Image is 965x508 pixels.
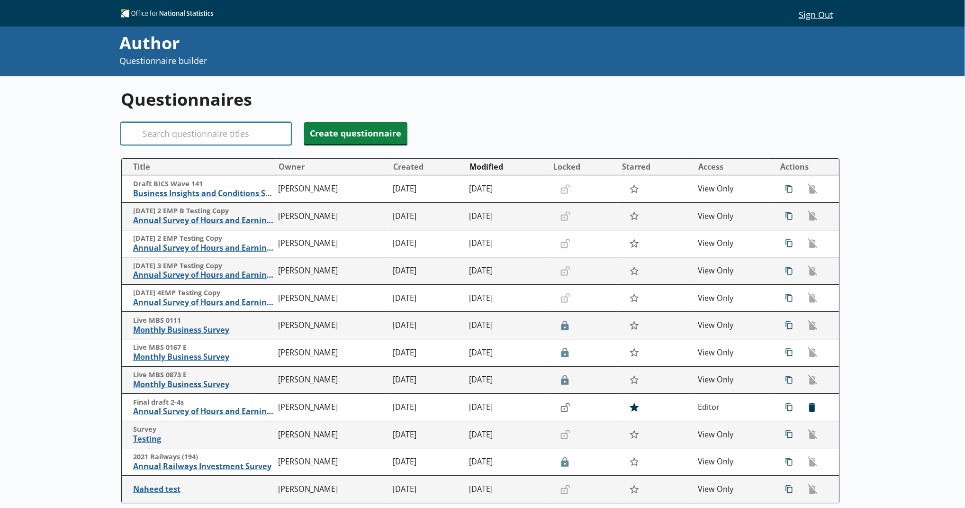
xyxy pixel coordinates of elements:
[274,339,389,367] td: [PERSON_NAME]
[274,421,389,448] td: [PERSON_NAME]
[624,180,645,198] button: Star
[389,230,465,257] td: [DATE]
[465,312,549,339] td: [DATE]
[133,343,274,352] span: Live MBS 0167 E
[694,312,770,339] td: View Only
[274,257,389,285] td: [PERSON_NAME]
[119,55,650,67] p: Questionnaire builder
[624,207,645,225] button: Star
[133,398,274,407] span: Final draft 2-4s
[624,426,645,444] button: Star
[465,448,549,476] td: [DATE]
[274,203,389,230] td: [PERSON_NAME]
[466,159,549,174] button: Modified
[624,480,645,498] button: Star
[133,180,274,189] span: Draft BICS Wave 141
[121,122,291,145] input: Search questionnaire titles
[694,159,770,174] button: Access
[133,189,274,199] span: Business Insights and Conditions Survey (BICS)
[133,484,274,494] span: Naheed test
[133,289,274,298] span: [DATE] 4EMP Testing Copy
[274,476,389,503] td: [PERSON_NAME]
[465,257,549,285] td: [DATE]
[618,159,694,174] button: Starred
[389,257,465,285] td: [DATE]
[694,394,770,421] td: Editor
[274,284,389,312] td: [PERSON_NAME]
[624,371,645,389] button: Star
[389,203,465,230] td: [DATE]
[133,425,274,434] span: Survey
[133,325,274,335] span: Monthly Business Survey
[770,159,839,175] th: Actions
[274,366,389,394] td: [PERSON_NAME]
[389,284,465,312] td: [DATE]
[274,175,389,203] td: [PERSON_NAME]
[389,476,465,503] td: [DATE]
[133,298,274,308] span: Annual Survey of Hours and Earnings ([PERSON_NAME])
[465,339,549,367] td: [DATE]
[304,122,407,144] button: Create questionnaire
[465,284,549,312] td: [DATE]
[550,159,617,174] button: Locked
[624,453,645,471] button: Star
[389,448,465,476] td: [DATE]
[121,88,840,111] h1: Questionnaires
[133,316,274,325] span: Live MBS 0111
[792,6,840,22] button: Sign Out
[694,284,770,312] td: View Only
[624,398,645,416] button: Star
[694,366,770,394] td: View Only
[694,203,770,230] td: View Only
[389,421,465,448] td: [DATE]
[133,243,274,253] span: Annual Survey of Hours and Earnings ([PERSON_NAME])
[389,175,465,203] td: [DATE]
[556,399,575,415] button: Lock
[694,339,770,367] td: View Only
[465,175,549,203] td: [DATE]
[133,380,274,390] span: Monthly Business Survey
[133,270,274,280] span: Annual Survey of Hours and Earnings ([PERSON_NAME])
[119,31,650,55] div: Author
[133,371,274,380] span: Live MBS 0873 E
[389,366,465,394] td: [DATE]
[274,394,389,421] td: [PERSON_NAME]
[133,434,274,444] span: Testing
[465,476,549,503] td: [DATE]
[694,448,770,476] td: View Only
[389,159,465,174] button: Created
[133,216,274,226] span: Annual Survey of Hours and Earnings ([PERSON_NAME])
[624,317,645,335] button: Star
[133,352,274,362] span: Monthly Business Survey
[126,159,274,174] button: Title
[389,394,465,421] td: [DATE]
[694,175,770,203] td: View Only
[133,407,274,417] span: Annual Survey of Hours and Earnings ([PERSON_NAME])
[465,366,549,394] td: [DATE]
[274,312,389,339] td: [PERSON_NAME]
[465,421,549,448] td: [DATE]
[624,235,645,253] button: Star
[133,207,274,216] span: [DATE] 2 EMP B Testing Copy
[624,262,645,280] button: Star
[274,230,389,257] td: [PERSON_NAME]
[694,257,770,285] td: View Only
[133,462,274,472] span: Annual Railways Investment Survey
[694,476,770,503] td: View Only
[694,421,770,448] td: View Only
[465,230,549,257] td: [DATE]
[389,312,465,339] td: [DATE]
[465,394,549,421] td: [DATE]
[465,203,549,230] td: [DATE]
[133,262,274,271] span: [DATE] 3 EMP Testing Copy
[389,339,465,367] td: [DATE]
[274,448,389,476] td: [PERSON_NAME]
[133,453,274,462] span: 2021 Railways (194)
[624,289,645,307] button: Star
[133,234,274,243] span: [DATE] 2 EMP Testing Copy
[624,344,645,362] button: Star
[275,159,388,174] button: Owner
[694,230,770,257] td: View Only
